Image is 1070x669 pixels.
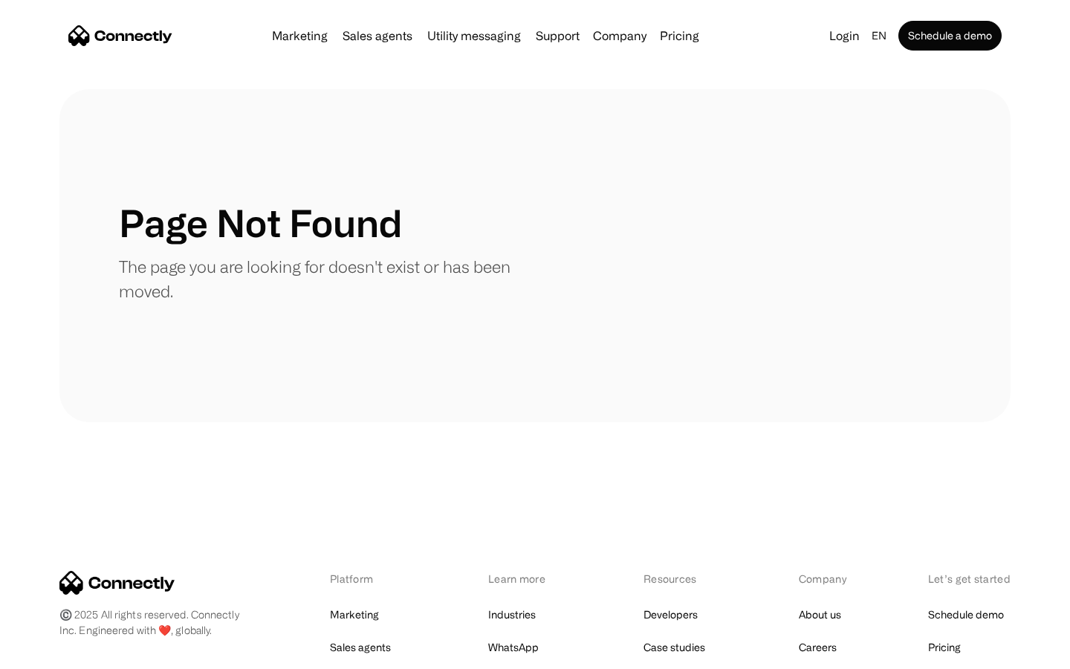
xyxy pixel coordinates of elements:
[898,21,1002,51] a: Schedule a demo
[30,643,89,664] ul: Language list
[593,25,646,46] div: Company
[872,25,886,46] div: en
[15,641,89,664] aside: Language selected: English
[421,30,527,42] a: Utility messaging
[799,637,837,658] a: Careers
[488,637,539,658] a: WhatsApp
[928,604,1004,625] a: Schedule demo
[488,571,566,586] div: Learn more
[330,637,391,658] a: Sales agents
[643,637,705,658] a: Case studies
[68,25,172,47] a: home
[330,604,379,625] a: Marketing
[654,30,705,42] a: Pricing
[330,571,411,586] div: Platform
[799,571,851,586] div: Company
[928,637,961,658] a: Pricing
[799,604,841,625] a: About us
[119,254,535,303] p: The page you are looking for doesn't exist or has been moved.
[119,201,402,245] h1: Page Not Found
[928,571,1011,586] div: Let’s get started
[823,25,866,46] a: Login
[488,604,536,625] a: Industries
[530,30,586,42] a: Support
[588,25,651,46] div: Company
[643,604,698,625] a: Developers
[866,25,895,46] div: en
[337,30,418,42] a: Sales agents
[643,571,722,586] div: Resources
[266,30,334,42] a: Marketing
